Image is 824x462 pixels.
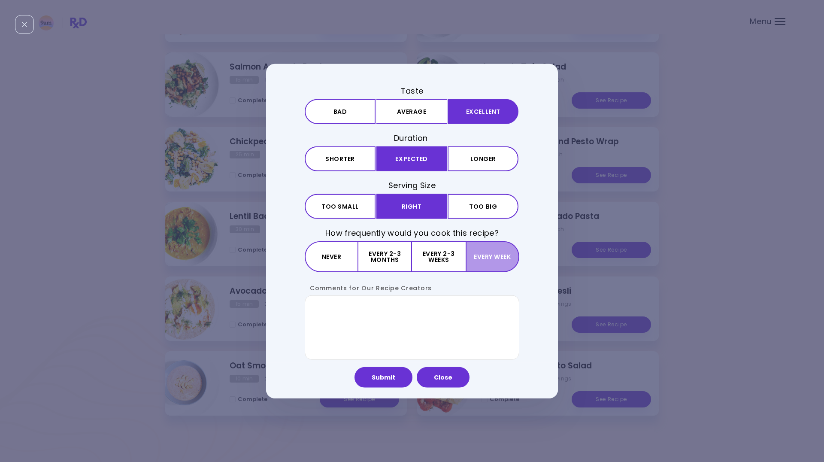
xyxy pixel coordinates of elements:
h3: Duration [305,133,519,143]
label: Comments for Our Recipe Creators [305,283,432,292]
button: Submit [354,367,412,387]
button: Never [305,241,358,272]
button: Excellent [448,99,518,124]
button: Shorter [305,146,376,171]
span: Too small [321,203,359,209]
button: Every week [466,241,519,272]
h3: Taste [305,85,519,96]
button: Expected [376,146,447,171]
button: Longer [448,146,518,171]
button: Close [417,367,470,387]
button: Every 2-3 months [358,241,412,272]
button: Average [376,99,447,124]
button: Right [376,194,447,219]
span: Too big [469,203,497,209]
button: Every 2-3 weeks [412,241,465,272]
div: Close [15,15,34,34]
h3: Serving Size [305,180,519,191]
button: Too small [305,194,376,219]
button: Bad [305,99,376,124]
h3: How frequently would you cook this recipe? [305,227,519,238]
button: Too big [448,194,518,219]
